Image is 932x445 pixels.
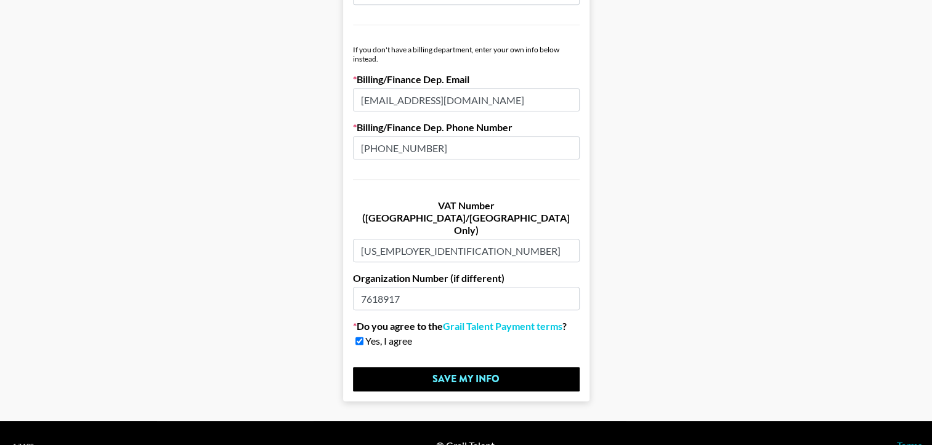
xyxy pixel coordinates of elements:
label: Organization Number (if different) [353,272,580,284]
span: Yes, I agree [365,335,412,347]
label: VAT Number ([GEOGRAPHIC_DATA]/[GEOGRAPHIC_DATA] Only) [353,199,580,236]
label: Billing/Finance Dep. Email [353,73,580,86]
a: Grail Talent Payment terms [443,320,562,332]
input: Save My Info [353,367,580,391]
label: Billing/Finance Dep. Phone Number [353,121,580,134]
label: Do you agree to the ? [353,320,580,332]
div: If you don't have a billing department, enter your own info below instead. [353,45,580,63]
